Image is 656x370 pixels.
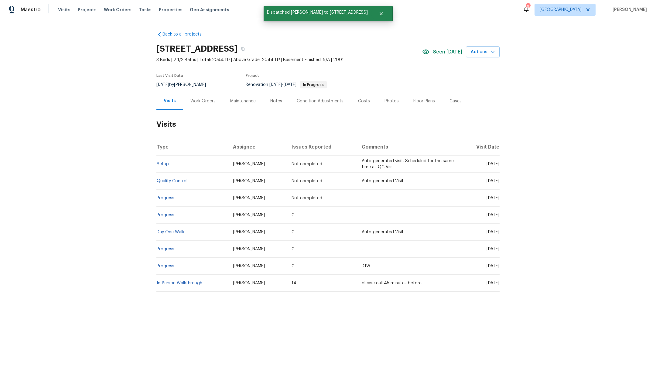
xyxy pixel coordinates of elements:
[156,57,422,63] span: 3 Beds | 2 1/2 Baths | Total: 2044 ft² | Above Grade: 2044 ft² | Basement Finished: N/A | 2001
[156,110,500,139] h2: Visits
[233,247,265,251] span: [PERSON_NAME]
[292,162,322,166] span: Not completed
[269,83,282,87] span: [DATE]
[292,264,295,268] span: 0
[156,139,228,156] th: Type
[233,213,265,217] span: [PERSON_NAME]
[269,83,296,87] span: -
[357,139,460,156] th: Comments
[246,74,259,77] span: Project
[156,83,169,87] span: [DATE]
[362,179,404,183] span: Auto-generated Visit
[190,98,216,104] div: Work Orders
[246,83,327,87] span: Renovation
[233,281,265,285] span: [PERSON_NAME]
[301,83,326,87] span: In Progress
[157,179,187,183] a: Quality Control
[270,98,282,104] div: Notes
[233,264,265,268] span: [PERSON_NAME]
[156,81,213,88] div: by [PERSON_NAME]
[164,98,176,104] div: Visits
[362,230,404,234] span: Auto-generated Visit
[540,7,582,13] span: [GEOGRAPHIC_DATA]
[526,4,530,10] div: 6
[157,196,174,200] a: Progress
[362,264,370,268] span: D1W
[487,196,499,200] span: [DATE]
[157,281,202,285] a: In-Person Walkthrough
[610,7,647,13] span: [PERSON_NAME]
[292,179,322,183] span: Not completed
[362,196,363,200] span: -
[190,7,229,13] span: Geo Assignments
[466,46,500,58] button: Actions
[433,49,462,55] span: Seen [DATE]
[460,139,500,156] th: Visit Date
[233,179,265,183] span: [PERSON_NAME]
[139,8,152,12] span: Tasks
[362,247,363,251] span: -
[233,196,265,200] span: [PERSON_NAME]
[487,247,499,251] span: [DATE]
[21,7,41,13] span: Maestro
[156,46,237,52] h2: [STREET_ADDRESS]
[287,139,357,156] th: Issues Reported
[159,7,183,13] span: Properties
[449,98,462,104] div: Cases
[487,162,499,166] span: [DATE]
[228,139,287,156] th: Assignee
[292,230,295,234] span: 0
[362,159,454,169] span: Auto-generated visit. Scheduled for the same time as QC Visit.
[371,8,391,20] button: Close
[487,213,499,217] span: [DATE]
[358,98,370,104] div: Costs
[284,83,296,87] span: [DATE]
[230,98,256,104] div: Maintenance
[157,213,174,217] a: Progress
[58,7,70,13] span: Visits
[78,7,97,13] span: Projects
[157,264,174,268] a: Progress
[362,281,422,285] span: please call 45 minutes before
[233,230,265,234] span: [PERSON_NAME]
[104,7,132,13] span: Work Orders
[297,98,343,104] div: Condition Adjustments
[384,98,399,104] div: Photos
[487,230,499,234] span: [DATE]
[471,48,495,56] span: Actions
[362,213,363,217] span: -
[237,43,248,54] button: Copy Address
[157,162,169,166] a: Setup
[233,162,265,166] span: [PERSON_NAME]
[292,281,296,285] span: 14
[292,213,295,217] span: 0
[487,179,499,183] span: [DATE]
[413,98,435,104] div: Floor Plans
[156,74,183,77] span: Last Visit Date
[157,230,184,234] a: Day One Walk
[487,281,499,285] span: [DATE]
[292,196,322,200] span: Not completed
[264,6,371,19] span: Dispatched [PERSON_NAME] to [STREET_ADDRESS]
[157,247,174,251] a: Progress
[487,264,499,268] span: [DATE]
[292,247,295,251] span: 0
[156,31,215,37] a: Back to all projects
